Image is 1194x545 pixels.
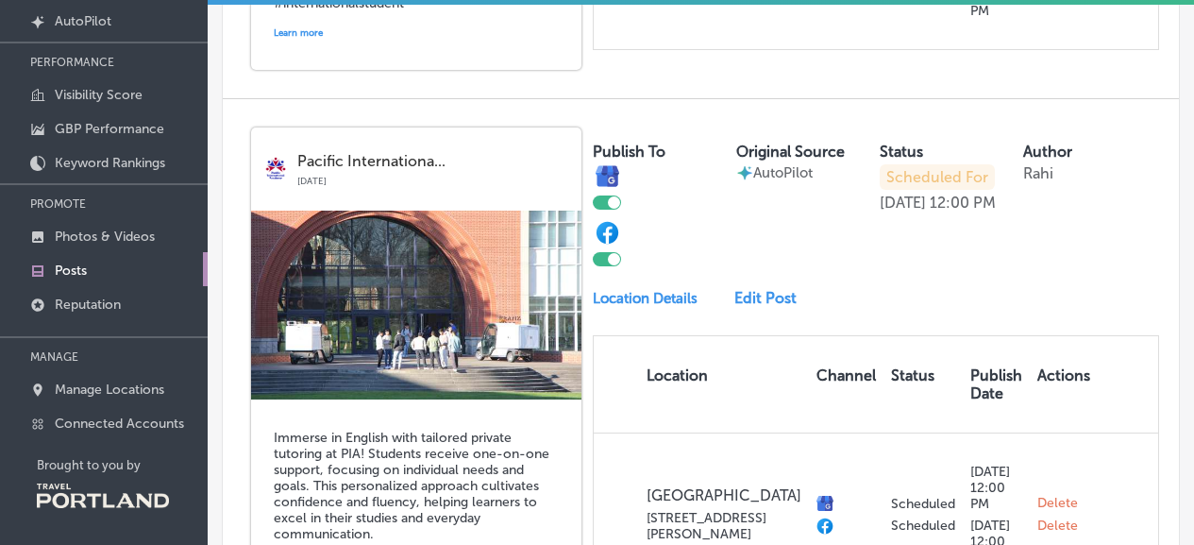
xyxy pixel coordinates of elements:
[55,416,184,432] p: Connected Accounts
[594,336,809,433] th: Location
[37,458,208,472] p: Brought to you by
[251,211,581,400] img: 03023fbf-0441-445c-b045-7794bc72851cIMG_7662.JPG
[55,297,121,313] p: Reputation
[1023,164,1053,182] p: Rahi
[55,229,155,245] p: Photos & Videos
[880,164,995,190] p: Scheduled For
[753,164,813,181] p: AutoPilot
[593,143,665,161] label: Publish To
[264,157,288,180] img: logo
[891,518,955,534] p: Scheduled
[1030,336,1098,433] th: Actions
[55,263,87,279] p: Posts
[1023,143,1072,161] label: Author
[963,336,1030,433] th: Publish Date
[55,87,143,103] p: Visibility Score
[809,336,883,433] th: Channel
[37,484,169,508] img: Travel Portland
[880,194,926,212] p: [DATE]
[891,496,955,512] p: Scheduled
[736,143,845,161] label: Original Source
[736,164,753,181] img: autopilot-icon
[593,290,698,307] p: Location Details
[55,13,111,29] p: AutoPilot
[647,486,801,504] p: [GEOGRAPHIC_DATA]
[647,510,801,542] p: [STREET_ADDRESS][PERSON_NAME]
[883,336,963,433] th: Status
[734,289,808,307] a: Edit Post
[930,194,996,212] p: 12:00 PM
[1037,518,1078,535] span: Delete
[1037,495,1078,512] span: Delete
[55,155,165,171] p: Keyword Rankings
[880,143,923,161] label: Status
[297,170,568,187] p: [DATE]
[297,153,568,170] p: Pacific Internationa...
[55,121,164,137] p: GBP Performance
[970,464,1022,512] p: [DATE] 12:00 PM
[55,382,164,398] p: Manage Locations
